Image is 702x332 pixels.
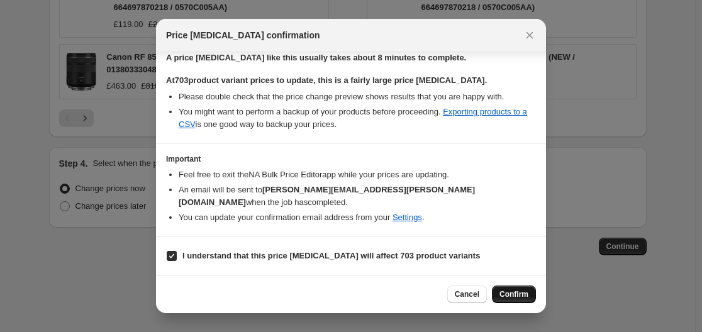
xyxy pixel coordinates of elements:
li: An email will be sent to when the job has completed . [179,184,536,209]
span: Price [MEDICAL_DATA] confirmation [166,29,320,41]
b: At 703 product variant prices to update, this is a fairly large price [MEDICAL_DATA]. [166,75,487,85]
button: Close [521,26,538,44]
b: A price [MEDICAL_DATA] like this usually takes about 8 minutes to complete. [166,53,466,62]
li: You can update your confirmation email address from your . [179,211,536,224]
b: I understand that this price [MEDICAL_DATA] will affect 703 product variants [182,251,480,260]
h3: Important [166,154,536,164]
b: [PERSON_NAME][EMAIL_ADDRESS][PERSON_NAME][DOMAIN_NAME] [179,185,475,207]
li: Feel free to exit the NA Bulk Price Editor app while your prices are updating. [179,169,536,181]
button: Cancel [447,285,487,303]
li: Please double check that the price change preview shows results that you are happy with. [179,91,536,103]
span: Cancel [455,289,479,299]
li: You might want to perform a backup of your products before proceeding. is one good way to backup ... [179,106,536,131]
button: Confirm [492,285,536,303]
a: Exporting products to a CSV [179,107,527,129]
span: Confirm [499,289,528,299]
a: Settings [393,213,422,222]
